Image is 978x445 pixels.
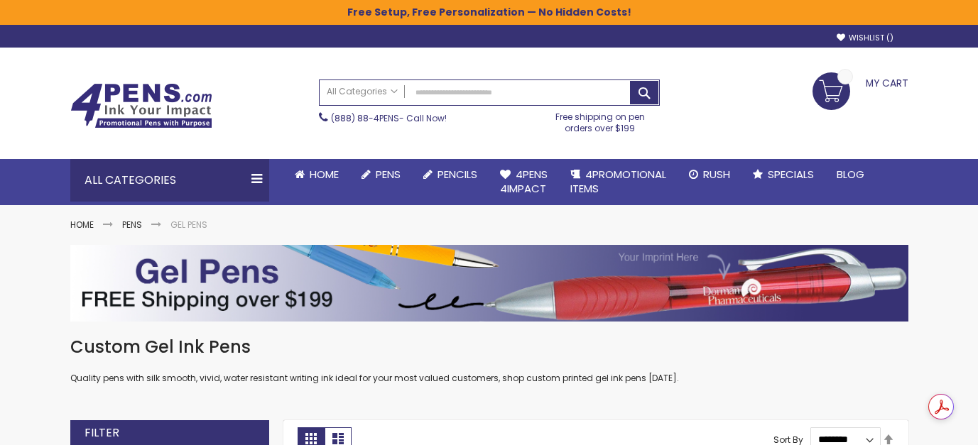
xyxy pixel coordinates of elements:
[331,112,447,124] span: - Call Now!
[837,33,893,43] a: Wishlist
[70,336,908,358] h1: Custom Gel Ink Pens
[741,159,825,190] a: Specials
[825,159,876,190] a: Blog
[170,219,207,231] strong: Gel Pens
[570,167,666,196] span: 4PROMOTIONAL ITEMS
[70,336,908,385] div: Quality pens with silk smooth, vivid, water resistant writing ink ideal for your most valued cust...
[331,112,399,124] a: (888) 88-4PENS
[500,167,548,196] span: 4Pens 4impact
[438,167,477,182] span: Pencils
[350,159,412,190] a: Pens
[678,159,741,190] a: Rush
[70,219,94,231] a: Home
[283,159,350,190] a: Home
[768,167,814,182] span: Specials
[70,245,908,322] img: Gel Pens
[412,159,489,190] a: Pencils
[70,83,212,128] img: 4Pens Custom Pens and Promotional Products
[559,159,678,205] a: 4PROMOTIONALITEMS
[327,86,398,97] span: All Categories
[376,167,401,182] span: Pens
[122,219,142,231] a: Pens
[489,159,559,205] a: 4Pens4impact
[540,106,660,134] div: Free shipping on pen orders over $199
[320,80,405,104] a: All Categories
[773,433,803,445] label: Sort By
[310,167,339,182] span: Home
[703,167,730,182] span: Rush
[85,425,119,441] strong: Filter
[70,159,269,202] div: All Categories
[837,167,864,182] span: Blog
